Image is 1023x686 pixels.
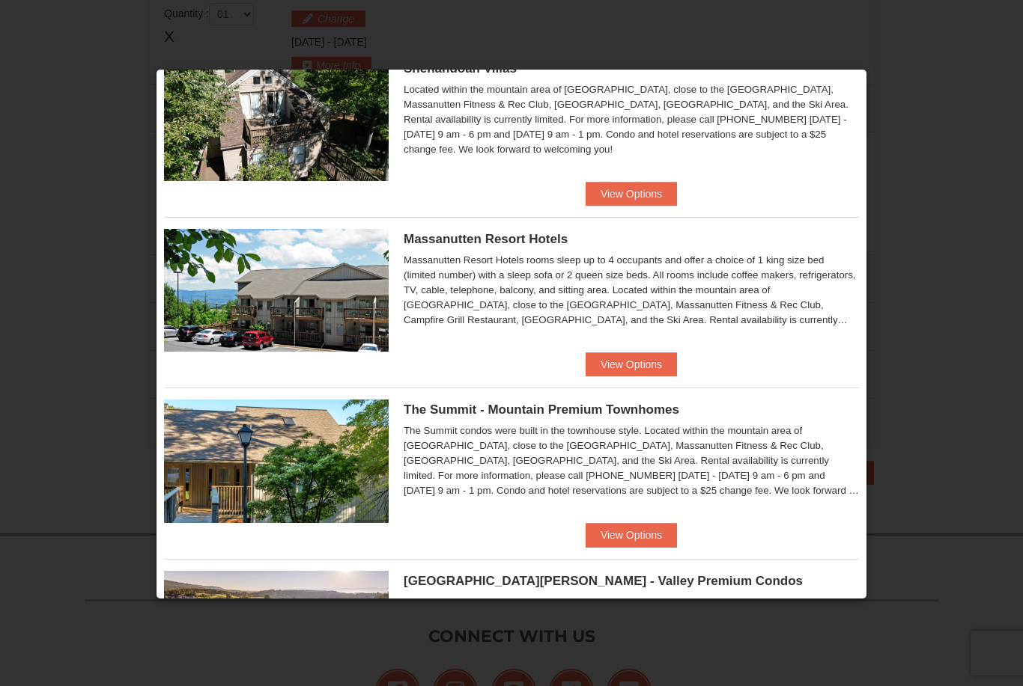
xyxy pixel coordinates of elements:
button: View Options [586,352,677,376]
img: 19219034-1-0eee7e00.jpg [164,399,389,522]
span: [GEOGRAPHIC_DATA][PERSON_NAME] - Valley Premium Condos [404,574,803,588]
div: Massanutten Resort Hotels rooms sleep up to 4 occupants and offer a choice of 1 king size bed (li... [404,253,859,328]
img: 19219019-2-e70bf45f.jpg [164,58,389,181]
button: View Options [586,523,677,547]
span: The Summit - Mountain Premium Townhomes [404,402,679,417]
button: View Options [586,182,677,206]
span: Shenandoah Villas [404,61,517,76]
span: Massanutten Resort Hotels [404,232,568,246]
div: Woodstone and [GEOGRAPHIC_DATA][PERSON_NAME] are located outside of the "Kettle" mountain area an... [404,595,859,670]
div: Located within the mountain area of [GEOGRAPHIC_DATA], close to the [GEOGRAPHIC_DATA], Massanutte... [404,82,859,157]
div: The Summit condos were built in the townhouse style. Located within the mountain area of [GEOGRAP... [404,423,859,498]
img: 19219026-1-e3b4ac8e.jpg [164,229,389,352]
